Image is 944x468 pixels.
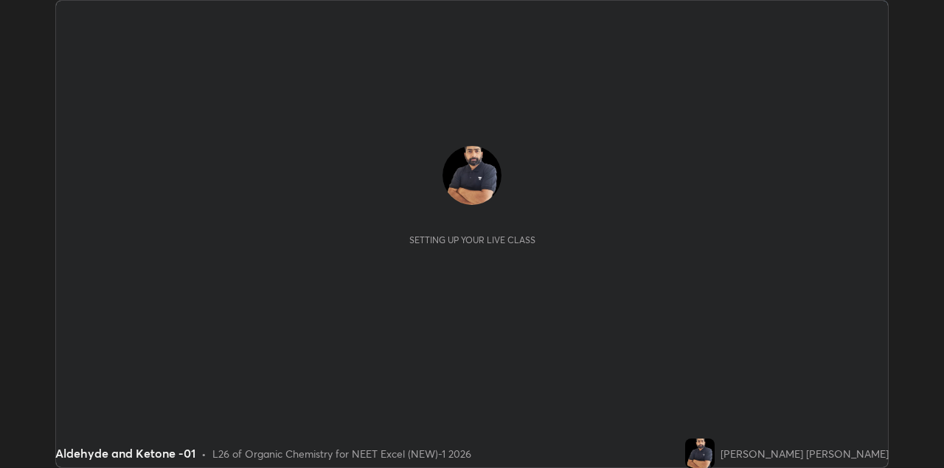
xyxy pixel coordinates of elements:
[721,446,889,461] div: [PERSON_NAME] [PERSON_NAME]
[685,439,715,468] img: 573870bdf5f84befacbc5ccc64f4209c.jpg
[201,446,206,461] div: •
[442,146,502,205] img: 573870bdf5f84befacbc5ccc64f4209c.jpg
[212,446,471,461] div: L26 of Organic Chemistry for NEET Excel (NEW)-1 2026
[55,444,195,462] div: Aldehyde and Ketone -01
[409,234,535,245] div: Setting up your live class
